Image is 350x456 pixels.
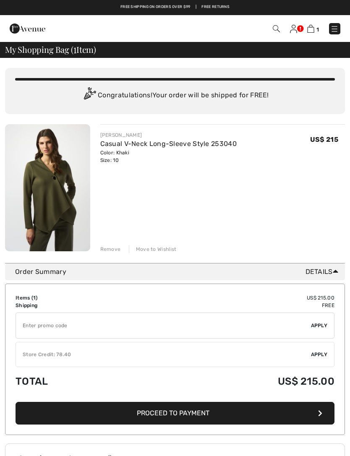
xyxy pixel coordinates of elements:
input: Promo code [16,313,311,338]
div: Order Summary [15,267,342,277]
div: [PERSON_NAME] [100,131,237,139]
div: Color: Khaki Size: 10 [100,149,237,164]
img: Shopping Bag [307,25,314,33]
img: 1ère Avenue [10,20,45,37]
a: Free Returns [201,4,230,10]
td: Free [132,302,334,309]
td: Total [16,367,132,396]
img: Search [273,25,280,32]
span: My Shopping Bag ( Item) [5,45,96,54]
span: Proceed to Payment [137,409,209,417]
img: My Info [290,25,297,33]
div: Congratulations! Your order will be shipped for FREE! [15,87,335,104]
div: Remove [100,245,121,253]
span: 1 [33,295,36,301]
span: US$ 215 [310,135,338,143]
a: Free shipping on orders over $99 [120,4,191,10]
span: Apply [311,322,328,329]
td: US$ 215.00 [132,294,334,302]
span: Details [306,267,342,277]
td: Items ( ) [16,294,132,302]
a: 1ère Avenue [10,24,45,32]
span: 1 [316,26,319,33]
div: Store Credit: 78.40 [16,351,311,358]
img: Congratulation2.svg [81,87,98,104]
a: Casual V-Neck Long-Sleeve Style 253040 [100,140,237,148]
a: 1 [307,23,319,34]
td: Shipping [16,302,132,309]
td: US$ 215.00 [132,367,334,396]
span: 1 [73,43,76,54]
img: Menu [330,25,339,33]
div: Move to Wishlist [129,245,177,253]
span: Apply [311,351,328,358]
img: Casual V-Neck Long-Sleeve Style 253040 [5,124,90,251]
button: Proceed to Payment [16,402,334,425]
